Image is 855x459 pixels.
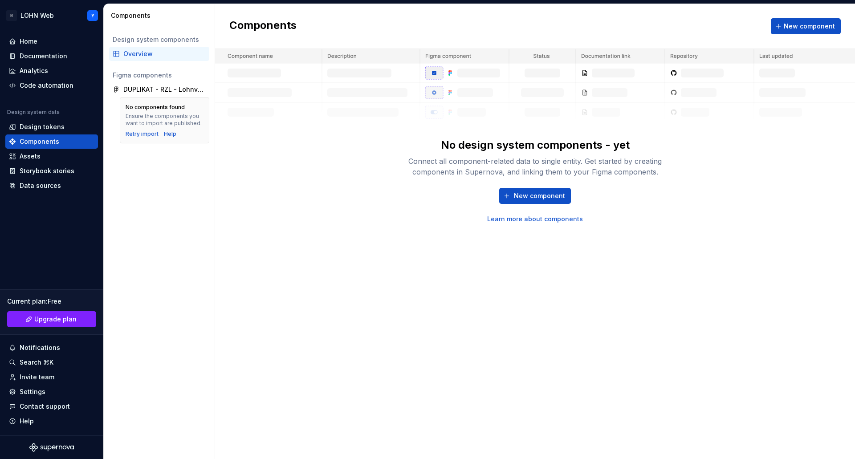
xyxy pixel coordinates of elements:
a: Components [5,134,98,149]
div: Components [111,11,211,20]
div: Data sources [20,181,61,190]
div: Code automation [20,81,73,90]
svg: Supernova Logo [29,443,74,452]
div: Search ⌘K [20,358,53,367]
div: Settings [20,387,45,396]
a: Documentation [5,49,98,63]
a: Design tokens [5,120,98,134]
a: Assets [5,149,98,163]
div: Home [20,37,37,46]
a: Storybook stories [5,164,98,178]
div: Y [91,12,94,19]
div: Notifications [20,343,60,352]
div: Design system data [7,109,60,116]
div: Invite team [20,373,54,382]
a: Invite team [5,370,98,384]
a: Data sources [5,179,98,193]
div: Overview [123,49,206,58]
div: R [6,10,17,21]
a: Code automation [5,78,98,93]
a: Home [5,34,98,49]
a: Learn more about components [487,215,583,223]
button: New component [499,188,571,204]
button: New component [771,18,841,34]
div: Contact support [20,402,70,411]
a: Analytics [5,64,98,78]
h2: Components [229,18,297,34]
button: Notifications [5,341,98,355]
div: No components found [126,104,185,111]
button: Search ⌘K [5,355,98,370]
a: Help [164,130,176,138]
a: DUPLIKAT - RZL - Lohnverrechnungstool (based on MUI) [109,82,209,97]
div: Connect all component-related data to single entity. Get started by creating components in Supern... [393,156,678,177]
button: RLOHN WebY [2,6,102,25]
div: Figma components [113,71,206,80]
div: Components [20,137,59,146]
div: Design system components [113,35,206,44]
div: Ensure the components you want to import are published. [126,113,204,127]
span: New component [784,22,835,31]
div: Analytics [20,66,48,75]
button: Upgrade plan [7,311,96,327]
span: Upgrade plan [34,315,77,324]
div: No design system components - yet [441,138,630,152]
a: Overview [109,47,209,61]
a: Settings [5,385,98,399]
div: Help [20,417,34,426]
div: Documentation [20,52,67,61]
div: Current plan : Free [7,297,96,306]
button: Retry import [126,130,159,138]
div: DUPLIKAT - RZL - Lohnverrechnungstool (based on MUI) [123,85,206,94]
button: Help [5,414,98,428]
div: LOHN Web [20,11,54,20]
div: Design tokens [20,122,65,131]
button: Contact support [5,399,98,414]
span: New component [514,191,565,200]
div: Storybook stories [20,167,74,175]
div: Assets [20,152,41,161]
